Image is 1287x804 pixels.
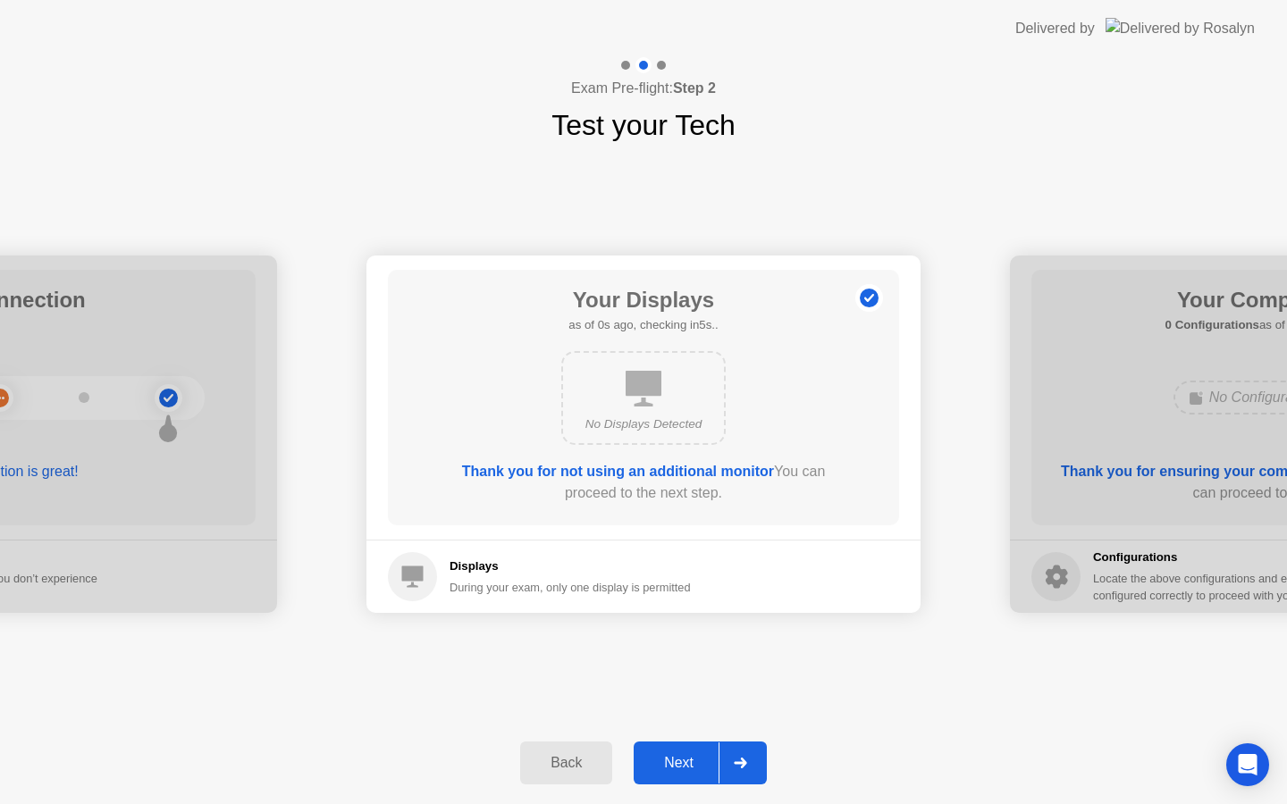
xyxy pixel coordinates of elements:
[450,557,691,575] h5: Displays
[571,78,716,99] h4: Exam Pre-flight:
[673,80,716,96] b: Step 2
[568,316,718,334] h5: as of 0s ago, checking in5s..
[439,461,848,504] div: You can proceed to the next step.
[577,415,710,433] div: No Displays Detected
[639,755,719,771] div: Next
[1226,743,1269,786] div: Open Intercom Messenger
[634,741,767,784] button: Next
[450,579,691,596] div: During your exam, only one display is permitted
[551,104,736,147] h1: Test your Tech
[520,741,612,784] button: Back
[462,464,774,479] b: Thank you for not using an additional monitor
[526,755,607,771] div: Back
[1015,18,1095,39] div: Delivered by
[568,284,718,316] h1: Your Displays
[1106,18,1255,38] img: Delivered by Rosalyn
